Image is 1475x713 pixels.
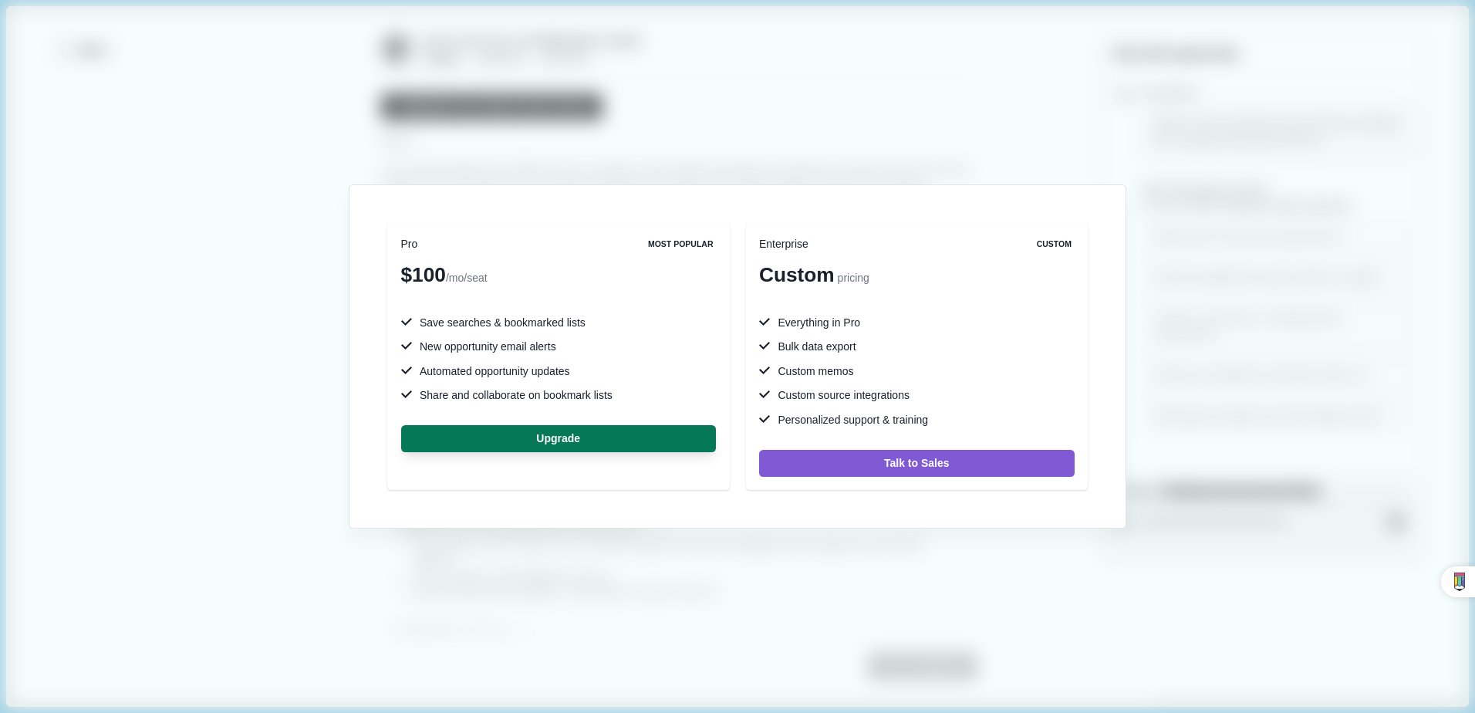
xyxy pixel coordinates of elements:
span: /mo/seat [446,272,488,284]
span: New opportunity email alerts [420,339,556,355]
span: Custom source integrations [778,387,910,404]
span: Share and collaborate on bookmark lists [420,387,613,404]
span: pricing [835,272,869,284]
span: Custom [1034,238,1074,251]
span: $100 [401,263,446,286]
button: Upgrade [401,425,717,452]
span: Save searches & bookmarked lists [420,315,586,331]
button: Talk to Sales [759,450,1075,477]
span: Personalized support & training [778,412,929,428]
span: Custom memos [778,363,854,380]
span: Automated opportunity updates [420,363,570,380]
span: Custom [759,263,835,286]
div: Pro [401,236,717,252]
span: Everything in Pro [778,315,861,331]
div: Enterprise [759,236,1075,252]
span: Bulk data export [778,339,856,355]
span: Most Popular [645,238,716,251]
